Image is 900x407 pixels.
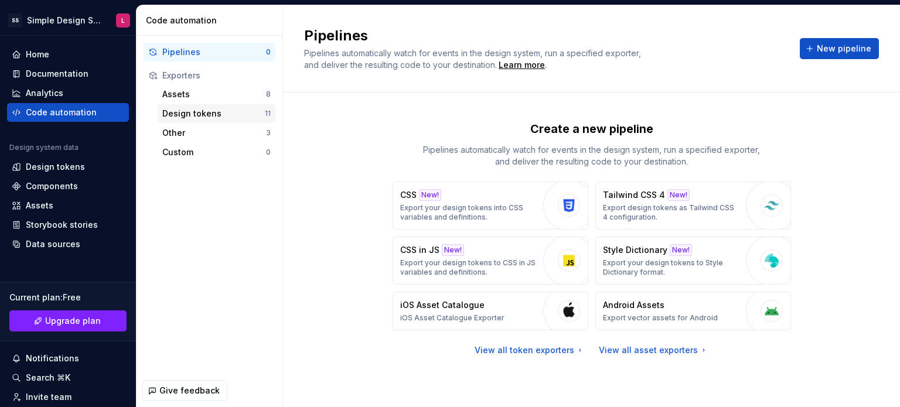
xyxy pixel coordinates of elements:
button: Custom0 [158,143,275,162]
p: Export your design tokens into CSS variables and definitions. [400,203,537,222]
div: Exporters [162,70,271,81]
div: Custom [162,146,266,158]
div: Simple Design System [27,15,102,26]
div: 3 [266,128,271,138]
p: Create a new pipeline [530,121,653,137]
div: 8 [266,90,271,99]
a: Data sources [7,235,129,254]
span: Give feedback [159,385,220,396]
div: Assets [162,88,266,100]
a: Invite team [7,388,129,406]
span: New pipeline [817,43,871,54]
button: Search ⌘K [7,368,129,387]
div: Code automation [26,107,97,118]
div: New! [667,189,690,201]
div: New! [419,189,441,201]
a: Documentation [7,64,129,83]
div: 0 [266,47,271,57]
p: Export design tokens as Tailwind CSS 4 configuration. [603,203,740,222]
a: View all asset exporters [599,344,708,356]
button: Design tokens11 [158,104,275,123]
button: Notifications [7,349,129,368]
span: . [497,61,547,70]
p: Export your design tokens to Style Dictionary format. [603,258,740,277]
p: Export your design tokens to CSS in JS variables and definitions. [400,258,537,277]
p: Style Dictionary [603,244,667,256]
div: New! [442,244,464,256]
button: New pipeline [800,38,879,59]
a: Components [7,177,129,196]
p: Tailwind CSS 4 [603,189,665,201]
button: Android AssetsExport vector assets for Android [595,292,791,330]
div: Analytics [26,87,63,99]
span: Upgrade plan [45,315,101,327]
a: View all token exporters [475,344,585,356]
div: Other [162,127,266,139]
div: L [121,16,125,25]
button: CSS in JSNew!Export your design tokens to CSS in JS variables and definitions. [393,237,588,285]
button: Other3 [158,124,275,142]
div: 11 [265,109,271,118]
a: Design tokens [7,158,129,176]
a: Upgrade plan [9,310,127,331]
div: Design tokens [26,161,85,173]
button: Assets8 [158,85,275,104]
p: iOS Asset Catalogue [400,299,485,311]
div: Current plan : Free [9,292,127,303]
a: Home [7,45,129,64]
div: Notifications [26,353,79,364]
div: New! [670,244,692,256]
button: iOS Asset CatalogueiOS Asset Catalogue Exporter [393,292,588,330]
button: Give feedback [142,380,227,401]
div: 0 [266,148,271,157]
a: Code automation [7,103,129,122]
button: Pipelines0 [144,43,275,61]
a: Storybook stories [7,216,129,234]
button: Style DictionaryNew!Export your design tokens to Style Dictionary format. [595,237,791,285]
button: SSSimple Design SystemL [2,8,134,33]
a: Assets [7,196,129,215]
div: Design system data [9,143,79,152]
div: Pipelines [162,46,266,58]
div: Code automation [146,15,278,26]
div: Components [26,180,78,192]
div: Assets [26,200,53,211]
div: Data sources [26,238,80,250]
div: Home [26,49,49,60]
div: Design tokens [162,108,265,119]
h2: Pipelines [304,26,786,45]
span: Pipelines automatically watch for events in the design system, run a specified exporter, and deli... [304,48,643,70]
p: Pipelines automatically watch for events in the design system, run a specified exporter, and deli... [416,144,768,167]
p: CSS in JS [400,244,439,256]
p: Android Assets [603,299,664,311]
button: CSSNew!Export your design tokens into CSS variables and definitions. [393,182,588,230]
p: iOS Asset Catalogue Exporter [400,313,504,323]
div: SS [8,13,22,28]
a: Analytics [7,84,129,102]
a: Learn more [499,59,545,71]
div: Documentation [26,68,88,80]
div: Search ⌘K [26,372,70,384]
p: Export vector assets for Android [603,313,718,323]
p: CSS [400,189,417,201]
div: Invite team [26,391,71,403]
div: Storybook stories [26,219,98,231]
button: Tailwind CSS 4New!Export design tokens as Tailwind CSS 4 configuration. [595,182,791,230]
